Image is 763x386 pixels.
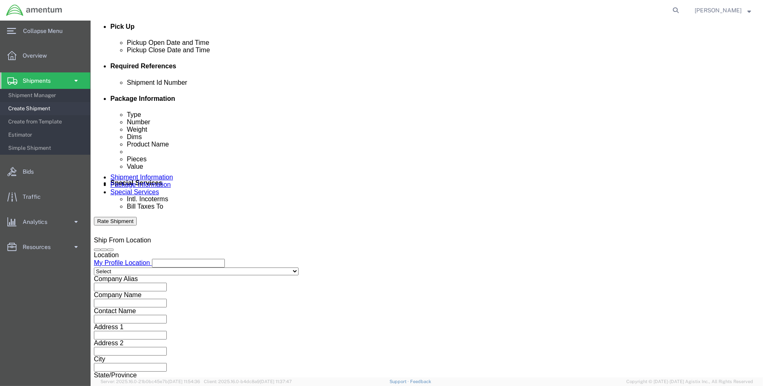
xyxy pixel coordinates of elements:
iframe: FS Legacy Container [91,21,763,377]
span: [DATE] 11:37:47 [260,379,292,384]
span: Shipment Manager [8,87,84,104]
span: Traffic [23,188,47,205]
a: Feedback [410,379,431,384]
span: Bids [23,163,40,180]
span: Server: 2025.16.0-21b0bc45e7b [100,379,200,384]
span: Shipments [23,72,56,89]
a: Traffic [0,188,90,205]
a: Support [390,379,410,384]
a: Bids [0,163,90,180]
img: logo [6,4,63,16]
span: Create Shipment [8,100,84,117]
a: Analytics [0,214,90,230]
span: Copyright © [DATE]-[DATE] Agistix Inc., All Rights Reserved [626,378,753,385]
span: Simple Shipment [8,140,84,156]
button: [PERSON_NAME] [694,5,751,15]
span: Create from Template [8,114,84,130]
a: Resources [0,239,90,255]
span: [DATE] 11:54:36 [168,379,200,384]
a: Shipments [0,72,90,89]
span: Estimator [8,127,84,143]
span: Overview [23,47,53,64]
span: Brian Marquez [695,6,742,15]
span: Client: 2025.16.0-b4dc8a9 [204,379,292,384]
a: Overview [0,47,90,64]
span: Collapse Menu [23,23,68,39]
span: Resources [23,239,56,255]
span: Analytics [23,214,53,230]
